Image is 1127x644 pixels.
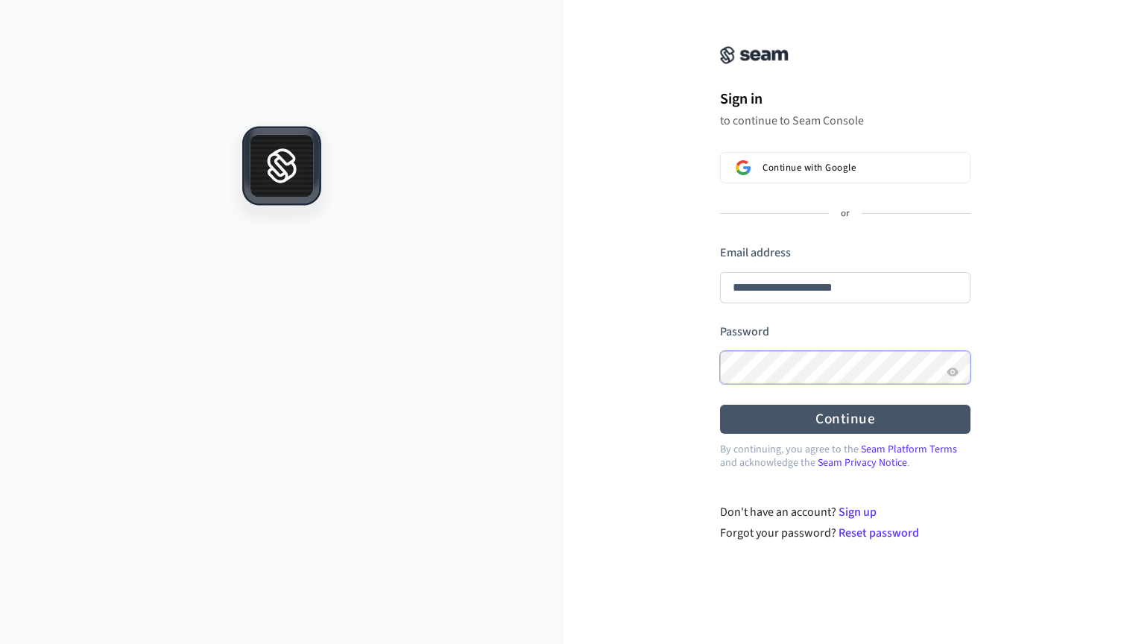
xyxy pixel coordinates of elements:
[720,443,970,470] p: By continuing, you agree to the and acknowledge the .
[720,113,970,128] p: to continue to Seam Console
[720,152,970,183] button: Sign in with GoogleContinue with Google
[841,207,850,221] p: or
[839,504,877,520] a: Sign up
[720,524,971,542] div: Forgot your password?
[720,503,971,521] div: Don't have an account?
[736,160,751,175] img: Sign in with Google
[818,455,907,470] a: Seam Privacy Notice
[944,363,962,381] button: Show password
[763,162,856,174] span: Continue with Google
[720,46,789,64] img: Seam Console
[720,323,769,340] label: Password
[861,442,957,457] a: Seam Platform Terms
[839,525,919,541] a: Reset password
[720,244,791,261] label: Email address
[720,405,970,434] button: Continue
[720,88,970,110] h1: Sign in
